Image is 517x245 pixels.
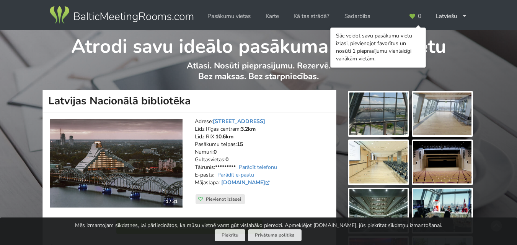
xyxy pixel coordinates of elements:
[43,60,474,90] p: Atlasi. Nosūti pieprasījumu. Rezervē. Bez maksas. Bez starpniecības.
[50,119,183,208] img: Konferenču centrs | Rīga | Latvijas Nacionālā bibliotēka
[431,9,472,24] div: Latviešu
[43,30,474,59] h1: Atrodi savu ideālo pasākuma norises vietu
[202,9,256,24] a: Pasākumu vietas
[248,229,302,241] a: Privātuma politika
[42,90,336,112] h1: Latvijas Nacionālā bibliotēka
[241,125,256,133] strong: 3.2km
[349,141,408,184] img: Latvijas Nacionālā bibliotēka | Rīga | Pasākumu vieta - galerijas bilde
[161,196,182,207] div: 1 / 31
[237,141,243,148] strong: 15
[288,9,335,24] a: Kā tas strādā?
[215,229,245,241] button: Piekrītu
[349,189,408,232] img: Latvijas Nacionālā bibliotēka | Rīga | Pasākumu vieta - galerijas bilde
[349,92,408,135] img: Latvijas Nacionālā bibliotēka | Rīga | Pasākumu vieta - galerijas bilde
[413,189,471,232] img: Latvijas Nacionālā bibliotēka | Rīga | Pasākumu vieta - galerijas bilde
[48,5,195,26] img: Baltic Meeting Rooms
[336,32,420,63] div: Sāc veidot savu pasākumu vietu izlasi, pievienojot favorītus un nosūti 1 pieprasījumu vienlaicīgi...
[213,118,265,125] a: [STREET_ADDRESS]
[50,119,183,208] a: Konferenču centrs | Rīga | Latvijas Nacionālā bibliotēka 1 / 31
[214,148,217,156] strong: 0
[217,171,254,178] a: Parādīt e-pastu
[225,156,228,163] strong: 0
[195,118,331,194] address: Adrese: Līdz Rīgas centram: Līdz RIX: Pasākumu telpas: Numuri: Gultasvietas: Tālrunis: E-pasts: M...
[413,141,471,184] img: Latvijas Nacionālā bibliotēka | Rīga | Pasākumu vieta - galerijas bilde
[215,133,233,140] strong: 10.6km
[413,92,471,135] img: Latvijas Nacionālā bibliotēka | Rīga | Pasākumu vieta - galerijas bilde
[418,13,421,19] span: 0
[339,9,376,24] a: Sadarbība
[260,9,284,24] a: Karte
[206,196,241,202] span: Pievienot izlasei
[221,179,271,186] a: [DOMAIN_NAME]
[239,164,277,171] a: Parādīt telefonu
